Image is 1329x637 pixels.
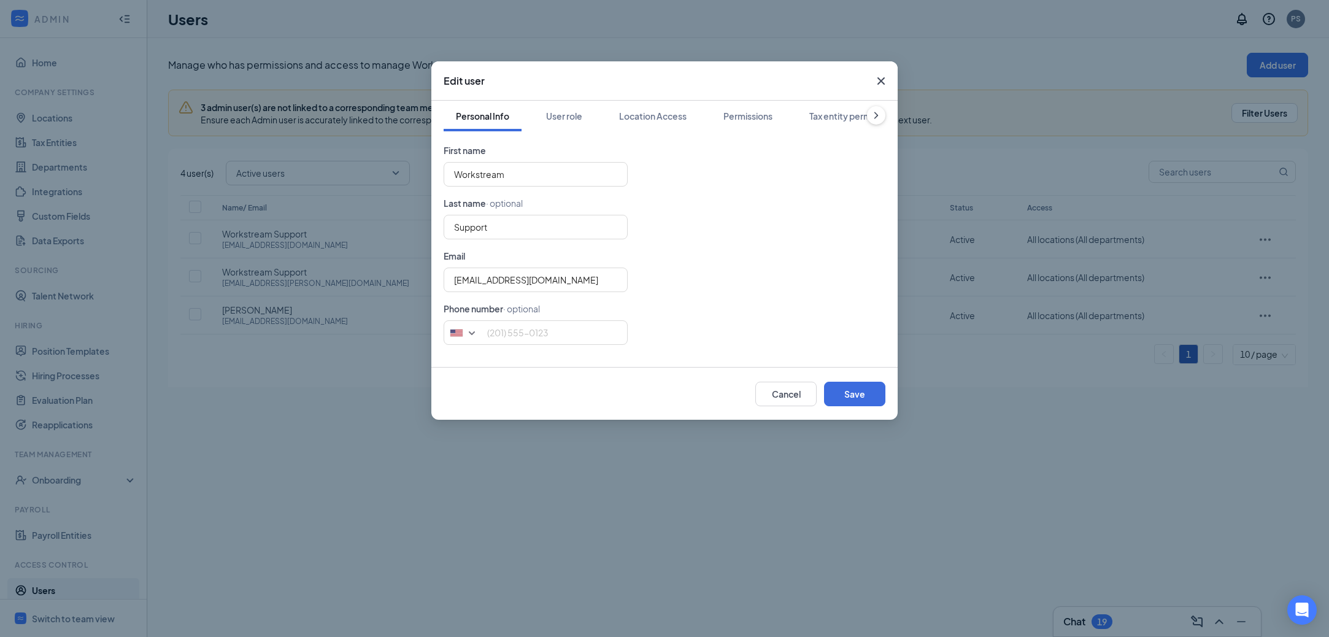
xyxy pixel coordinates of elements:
button: Close [865,61,898,101]
div: Open Intercom Messenger [1287,595,1317,625]
div: Permissions [723,110,772,122]
div: User role [546,110,582,122]
button: Cancel [755,382,817,406]
div: Tax entity permissions [809,110,898,122]
div: Location Access [619,110,687,122]
input: (201) 555-0123 [444,320,628,345]
span: Email [444,250,465,261]
span: · optional [486,198,523,209]
div: Personal Info [456,110,509,122]
span: First name [444,145,486,156]
div: United States: +1 [444,321,484,344]
span: Last name [444,198,486,209]
svg: Cross [874,74,888,88]
span: Phone number [444,303,503,314]
button: ChevronRight [867,106,885,125]
svg: ChevronRight [870,109,882,122]
span: · optional [503,303,540,314]
h3: Edit user [444,74,485,88]
button: Save [824,382,885,406]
